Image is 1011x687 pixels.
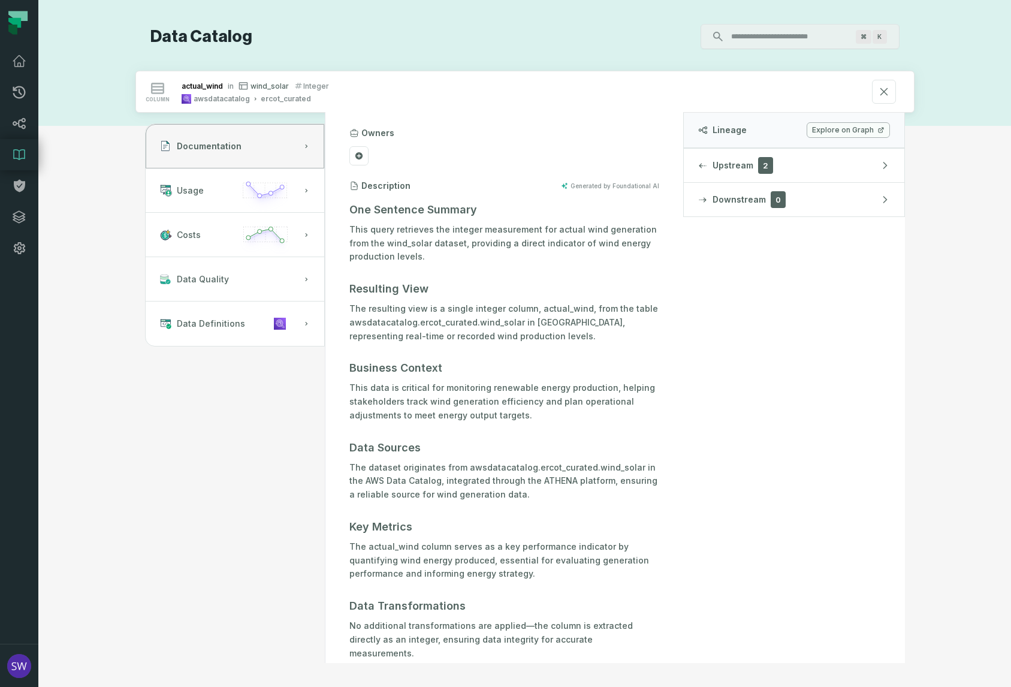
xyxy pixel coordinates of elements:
[349,381,659,422] p: This data is critical for monitoring renewable energy production, helping stakeholders track wind...
[349,540,659,581] p: The actual_wind column serves as a key performance indicator by quantifying wind energy produced,...
[684,183,904,216] button: Downstream0
[261,94,311,104] div: ercot_curated
[251,82,289,91] span: wind_solar
[349,519,659,535] h3: Key Metrics
[150,26,252,47] h1: Data Catalog
[873,30,887,44] span: Press ⌘ + K to focus the search bar
[361,180,411,192] h3: Description
[349,619,659,660] p: No additional transformations are applied—the column is extracted directly as an integer, ensurin...
[194,94,250,104] div: awsdatacatalog
[349,461,659,502] p: The dataset originates from awsdatacatalog.ercot_curated.wind_solar in the AWS Data Catalog, inte...
[349,281,659,297] h3: Resulting View
[349,598,659,614] h3: Data Transformations
[349,302,659,343] p: The resulting view is a single integer column, actual_wind, from the table awsdatacatalog.ercot_c...
[361,127,394,139] h3: Owners
[713,124,747,136] span: Lineage
[349,201,659,218] h3: One Sentence Summary
[349,439,659,456] h3: Data Sources
[146,97,170,103] span: column
[684,149,904,182] button: Upstream2
[758,157,773,174] span: 2
[177,140,242,152] span: Documentation
[177,185,204,197] span: Usage
[561,182,659,189] button: Generated by Foundational AI
[182,82,223,91] div: actual_wind
[177,318,245,330] span: Data Definitions
[177,229,201,241] span: Costs
[303,82,329,91] span: integer
[856,30,871,44] span: Press ⌘ + K to focus the search bar
[349,223,659,264] p: This query retrieves the integer measurement for actual wind generation from the wind_solar datas...
[713,194,766,206] span: Downstream
[228,82,234,91] span: in
[7,654,31,678] img: avatar of Shannon Wojcik
[349,360,659,376] h3: Business Context
[807,122,890,138] a: Explore on Graph
[136,71,914,112] button: columnactual_windinwind_solarintegerawsdatacatalogercot_curated
[771,191,786,208] span: 0
[177,273,229,285] span: Data Quality
[713,159,753,171] span: Upstream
